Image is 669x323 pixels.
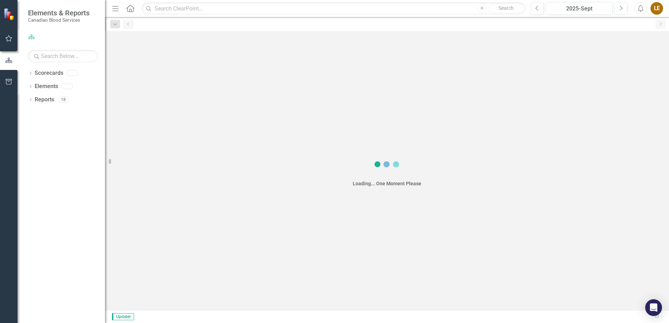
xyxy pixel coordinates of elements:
[546,2,613,15] button: 2025-Sept
[112,313,134,320] span: Updater
[353,180,421,187] div: Loading... One Moment Please
[58,96,69,102] div: 18
[650,2,663,15] button: LE
[142,2,526,15] input: Search ClearPoint...
[28,9,90,17] span: Elements & Reports
[3,8,16,20] img: ClearPoint Strategy
[35,69,63,77] a: Scorecards
[548,5,610,13] div: 2025-Sept
[489,3,524,13] button: Search
[35,82,58,91] a: Elements
[28,17,90,23] small: Canadian Blood Services
[645,299,662,316] div: Open Intercom Messenger
[28,50,98,62] input: Search Below...
[499,5,514,11] span: Search
[35,96,54,104] a: Reports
